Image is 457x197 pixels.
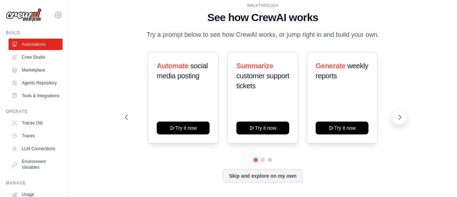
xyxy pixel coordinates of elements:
[236,122,289,134] button: Try it now
[9,77,62,89] a: Agents Repository
[9,130,62,142] a: Traces
[421,163,457,197] iframe: Chat Widget
[316,62,368,80] span: weekly reports
[157,62,208,80] span: social media posting
[6,109,62,114] div: Operate
[223,169,302,183] button: Skip and explore on my own
[9,143,62,154] a: LLM Connections
[9,51,62,63] a: Crew Studio
[9,156,62,173] a: Environment Variables
[9,64,62,76] a: Marketplace
[125,3,400,8] div: WALKTHROUGH
[6,30,62,36] div: Build
[236,72,289,90] span: customer support tickets
[316,62,346,70] span: Generate
[9,117,62,129] a: Traces Old
[9,39,62,50] a: Automations
[9,90,62,102] a: Tools & Integrations
[6,8,41,22] img: Logo
[143,30,383,40] p: Try a prompt below to see how CrewAI works, or jump right in and build your own.
[236,62,273,70] span: Summarize
[125,11,400,24] h1: See how CrewAI works
[157,122,210,134] button: Try it now
[6,180,62,186] div: Manage
[316,122,368,134] button: Try it now
[157,62,189,70] span: Automate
